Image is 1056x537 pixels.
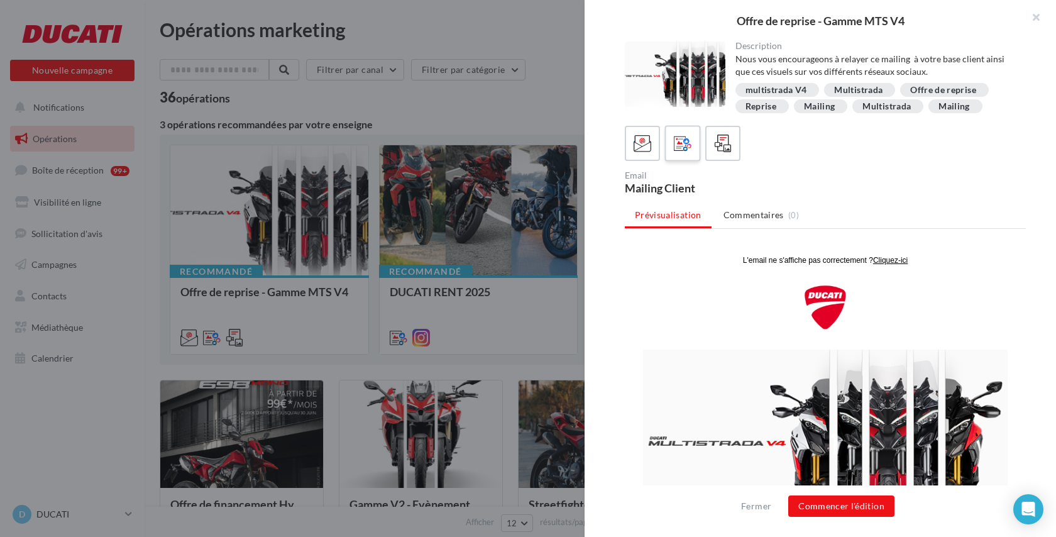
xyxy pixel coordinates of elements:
div: Description [735,42,1016,50]
div: Mailing Client [625,182,820,194]
img: Ducati_Shield_2D_W.png [179,35,223,82]
div: Multistrada [834,86,883,95]
div: Multistrada [862,102,911,111]
button: Fermer [736,499,776,514]
button: Commencer l'édition [788,495,894,517]
div: Open Intercom Messenger [1013,494,1043,524]
a: Cliquez-ici [248,6,283,16]
div: Offre de reprise [910,86,976,95]
span: (0) [788,210,799,220]
div: Offre de reprise - Gamme MTS V4 [605,15,1036,26]
div: Email [625,171,820,180]
div: Mailing [938,102,969,111]
span: Commentaires [723,209,784,221]
div: multistrada V4 [745,86,807,95]
img: Visuel_Offre_Remise_MTS_Emailing.jpg [18,101,383,283]
span: L'email ne s'affiche pas correctement ? [118,7,248,16]
div: Nous vous encourageons à relayer ce mailing à votre base client ainsi que ces visuels sur vos dif... [735,53,1016,78]
div: Mailing [804,102,835,111]
div: Reprise [745,102,776,111]
u: Cliquez-ici [248,7,283,16]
